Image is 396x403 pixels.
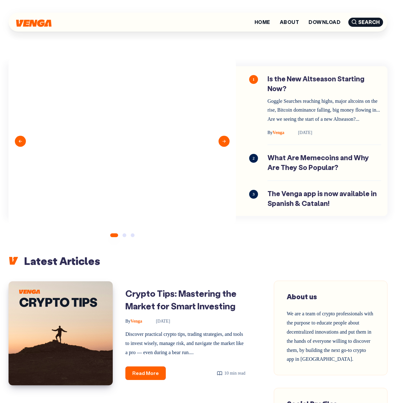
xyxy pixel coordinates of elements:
span: Search [348,18,383,27]
img: Venga Blog [16,20,51,27]
img: Image of: Crypto Tips: Mastering the Market for Smart Investing [9,281,113,385]
span: About us [287,292,317,301]
a: Crypto Tips: Mastering the Market for Smart Investing [125,288,237,312]
div: 10 min read [217,369,245,377]
button: Next [219,136,230,147]
button: 2 of 3 [123,233,126,237]
span: We are a team of crypto professionals with the purpose to educate people about decentralized inno... [287,311,373,362]
a: Home [255,20,270,25]
p: Discover practical crypto tips, trading strategies, and tools to invest wisely, manage risk, and ... [125,330,245,357]
h2: Latest Articles [9,254,387,268]
button: 1 of 3 [110,233,118,237]
span: 2 [249,154,258,163]
time: [DATE] [147,319,170,324]
button: 3 of 3 [131,233,135,237]
span: Venga [125,319,142,324]
span: By [125,319,130,324]
a: ByVenga [125,319,143,324]
a: Read More [125,366,166,380]
button: Previous [15,136,26,147]
a: About [280,20,299,25]
a: Download [309,20,340,25]
span: 3 [249,190,258,199]
span: 1 [249,75,258,84]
